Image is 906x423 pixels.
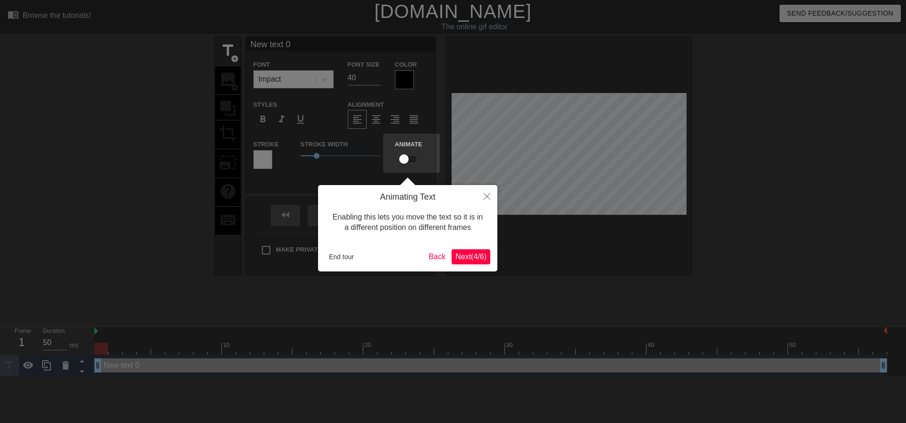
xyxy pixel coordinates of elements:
[452,249,490,264] button: Next
[325,250,358,264] button: End tour
[325,203,490,243] div: Enabling this lets you move the text so it is in a different position on different frames
[425,249,450,264] button: Back
[455,253,487,261] span: Next ( 4 / 6 )
[325,192,490,203] h4: Animating Text
[477,185,497,207] button: Close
